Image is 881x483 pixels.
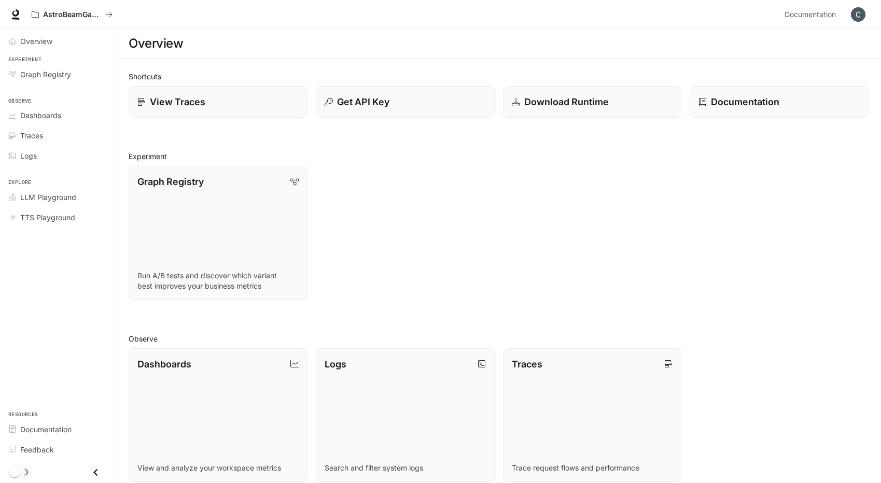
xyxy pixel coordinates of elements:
a: View Traces [129,86,307,118]
a: DashboardsView and analyze your workspace metrics [129,348,307,482]
p: Graph Registry [137,175,204,189]
p: Search and filter system logs [325,463,486,473]
a: Overview [4,32,111,50]
p: Run A/B tests and discover which variant best improves your business metrics [137,271,299,291]
a: Documentation [690,86,869,118]
h1: Overview [129,33,183,54]
p: AstroBeamGame [43,10,101,19]
a: Download Runtime [503,86,682,118]
p: Documentation [711,95,779,109]
p: View and analyze your workspace metrics [137,463,299,473]
span: Dashboards [20,110,61,121]
span: Logs [20,150,37,161]
a: Documentation [780,4,844,25]
span: Dark mode toggle [9,466,20,477]
span: LLM Playground [20,192,76,203]
p: Traces [512,357,542,371]
a: Dashboards [4,106,111,124]
h2: Shortcuts [129,71,869,82]
p: Logs [325,357,346,371]
span: Feedback [20,444,54,455]
img: User avatar [851,7,865,22]
button: All workspaces [27,4,117,25]
p: Dashboards [137,357,191,371]
button: Get API Key [316,86,495,118]
span: Graph Registry [20,69,71,80]
a: Traces [4,126,111,145]
a: Logs [4,147,111,165]
a: TTS Playground [4,208,111,226]
a: LogsSearch and filter system logs [316,348,495,482]
h2: Experiment [129,151,869,162]
span: Traces [20,130,43,141]
span: Overview [20,36,52,47]
a: TracesTrace request flows and performance [503,348,682,482]
a: Graph Registry [4,65,111,83]
button: Close drawer [84,462,107,483]
a: LLM Playground [4,188,111,206]
p: Download Runtime [524,95,609,109]
span: Documentation [20,424,72,435]
h2: Observe [129,333,869,344]
p: View Traces [150,95,205,109]
p: Get API Key [337,95,389,109]
button: User avatar [848,4,869,25]
p: Trace request flows and performance [512,463,673,473]
span: TTS Playground [20,212,75,223]
a: Documentation [4,420,111,438]
span: Documentation [785,8,836,21]
a: Graph RegistryRun A/B tests and discover which variant best improves your business metrics [129,166,307,300]
a: Feedback [4,441,111,459]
